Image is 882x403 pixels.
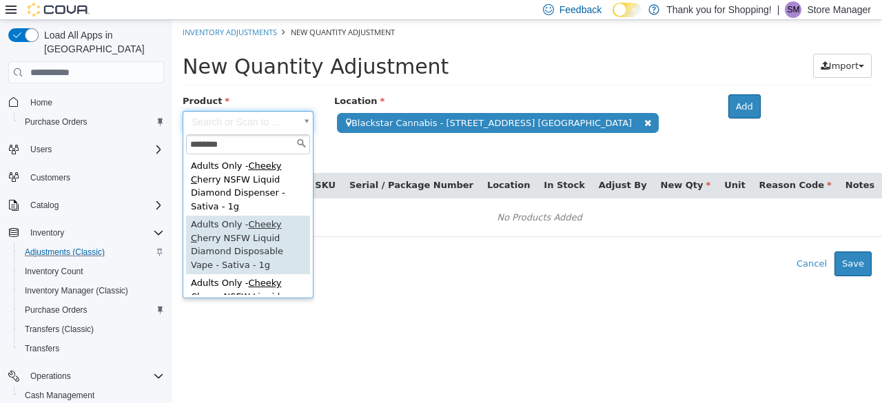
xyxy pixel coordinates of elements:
[19,114,164,130] span: Purchase Orders
[14,339,170,358] button: Transfers
[19,282,134,299] a: Inventory Manager (Classic)
[787,1,799,18] span: SM
[14,281,170,300] button: Inventory Manager (Classic)
[30,144,52,155] span: Users
[25,141,164,158] span: Users
[25,169,76,186] a: Customers
[807,1,871,18] p: Store Manager
[14,196,138,254] div: Adults Only - herry NSFW Liquid Diamond Disposable Vape - Sativa - 1g
[25,266,83,277] span: Inventory Count
[25,94,58,111] a: Home
[30,200,59,211] span: Catalog
[3,92,170,112] button: Home
[25,285,128,296] span: Inventory Manager (Classic)
[785,1,801,18] div: Store Manager
[19,282,164,299] span: Inventory Manager (Classic)
[19,321,99,338] a: Transfers (Classic)
[3,366,170,386] button: Operations
[25,225,70,241] button: Inventory
[14,137,138,196] div: Adults Only - herry NSFW Liquid Diamond Dispenser - Sativa - 1g
[25,116,88,127] span: Purchase Orders
[25,169,164,186] span: Customers
[19,263,164,280] span: Inventory Count
[28,3,90,17] img: Cova
[19,340,164,357] span: Transfers
[25,225,164,241] span: Inventory
[3,223,170,242] button: Inventory
[19,302,164,318] span: Purchase Orders
[613,3,642,17] input: Dark Mode
[19,263,89,280] a: Inventory Count
[25,197,64,214] button: Catalog
[14,112,170,132] button: Purchase Orders
[19,244,164,260] span: Adjustments (Classic)
[25,368,76,384] button: Operations
[14,242,170,262] button: Adjustments (Classic)
[30,227,64,238] span: Inventory
[19,302,93,318] a: Purchase Orders
[19,340,65,357] a: Transfers
[25,93,164,110] span: Home
[25,343,59,354] span: Transfers
[666,1,772,18] p: Thank you for Shopping!
[560,3,602,17] span: Feedback
[19,321,164,338] span: Transfers (Classic)
[25,304,88,316] span: Purchase Orders
[39,28,164,56] span: Load All Apps in [GEOGRAPHIC_DATA]
[30,371,71,382] span: Operations
[14,300,170,320] button: Purchase Orders
[25,324,94,335] span: Transfers (Classic)
[25,141,57,158] button: Users
[777,1,780,18] p: |
[19,114,93,130] a: Purchase Orders
[30,97,52,108] span: Home
[3,140,170,159] button: Users
[19,244,110,260] a: Adjustments (Classic)
[19,199,109,223] span: Cheeky C
[3,196,170,215] button: Catalog
[25,247,105,258] span: Adjustments (Classic)
[25,197,164,214] span: Catalog
[14,320,170,339] button: Transfers (Classic)
[14,262,170,281] button: Inventory Count
[14,254,138,313] div: Adults Only - herry NSFW Liquid Diamond 510 Thread Cartridge - sativa - 1g
[19,141,109,165] span: Cheeky C
[25,390,94,401] span: Cash Management
[3,167,170,187] button: Customers
[30,172,70,183] span: Customers
[25,368,164,384] span: Operations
